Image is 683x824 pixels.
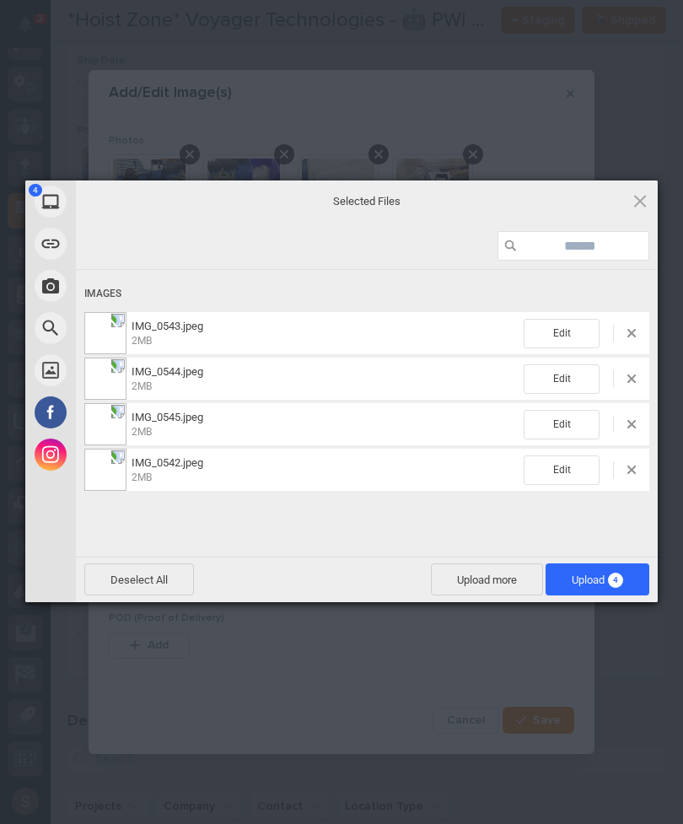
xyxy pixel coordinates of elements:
span: 4 [608,573,623,588]
div: My Device [25,180,228,223]
img: f180bf0f-2aa4-448d-8fae-725e0ee02d67 [84,449,126,491]
span: 2MB [132,380,152,392]
span: 2MB [132,426,152,438]
img: 08713a95-4923-4ce6-b9a0-6ab9e7ac7217 [84,403,126,445]
span: IMG_0544.jpeg [132,365,203,378]
img: e7f16dfe-8f1a-4ccd-ab5a-1c3059e4ab86 [84,312,126,354]
img: 9fb8f9ba-39bd-4824-9ea1-fbee4b8490cc [84,358,126,400]
span: IMG_0544.jpeg [126,365,524,393]
span: Selected Files [198,193,535,208]
span: Upload [572,574,623,586]
div: Unsplash [25,349,228,391]
div: Facebook [25,391,228,434]
div: Images [84,278,649,310]
span: Edit [524,364,600,394]
span: Upload [546,563,649,595]
span: IMG_0542.jpeg [132,456,203,469]
div: Instagram [25,434,228,476]
span: IMG_0545.jpeg [126,411,524,439]
span: IMG_0543.jpeg [126,320,524,347]
span: Upload more [431,563,543,595]
span: Edit [524,410,600,439]
span: IMG_0543.jpeg [132,320,203,332]
span: IMG_0545.jpeg [132,411,203,423]
div: Web Search [25,307,228,349]
span: Edit [524,319,600,348]
span: Edit [524,455,600,485]
span: Deselect All [84,563,194,595]
span: IMG_0542.jpeg [126,456,524,484]
span: 2MB [132,471,152,483]
span: Click here or hit ESC to close picker [631,191,649,210]
span: 2MB [132,335,152,347]
div: Link (URL) [25,223,228,265]
div: Take Photo [25,265,228,307]
span: 4 [29,184,42,197]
